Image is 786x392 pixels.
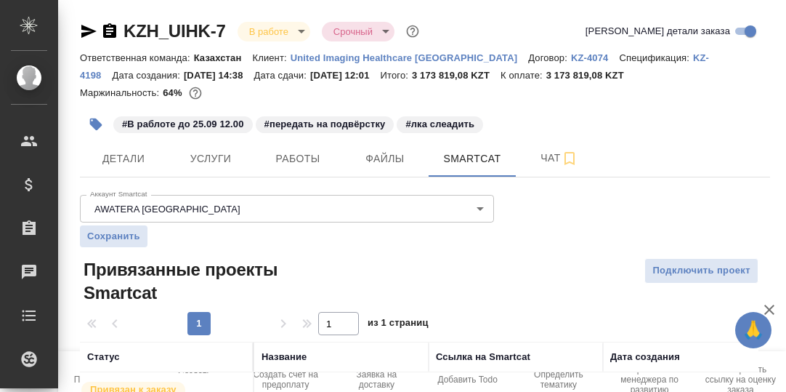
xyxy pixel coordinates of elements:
[436,350,530,364] div: Ссылка на Smartcat
[403,22,422,41] button: Доп статусы указывают на важность/срочность заказа
[501,70,546,81] p: К оплате:
[322,22,394,41] div: В работе
[176,150,246,168] span: Услуги
[381,70,412,81] p: Итого:
[80,108,112,140] button: Добавить тэг
[249,369,323,390] span: Создать счет на предоплату
[87,229,140,244] span: Сохранить
[80,52,194,63] p: Ответственная команда:
[58,351,149,392] button: Папка на Drive
[89,150,158,168] span: Детали
[252,52,290,63] p: Клиент:
[80,225,147,247] button: Сохранить
[184,70,254,81] p: [DATE] 14:38
[405,117,474,132] p: #лка слеадить
[329,25,377,38] button: Срочный
[123,21,226,41] a: KZH_UIHK-7
[412,70,501,81] p: 3 173 819,08 KZT
[610,350,680,364] div: Дата создания
[644,258,758,284] button: Подключить проект
[368,314,429,335] span: из 1 страниц
[619,52,692,63] p: Спецификация:
[350,150,420,168] span: Файлы
[571,51,620,63] a: KZ-4074
[80,87,163,98] p: Маржинальность:
[87,350,120,364] div: Статус
[528,52,571,63] p: Договор:
[263,150,333,168] span: Работы
[112,117,254,129] span: В раблоте до 25.09 12.00
[546,70,635,81] p: 3 173 819,08 KZT
[163,87,185,98] p: 64%
[340,369,413,390] span: Заявка на доставку
[254,70,310,81] p: Дата сдачи:
[310,70,381,81] p: [DATE] 12:01
[571,52,620,63] p: KZ-4074
[80,195,494,223] div: AWATERA [GEOGRAPHIC_DATA]
[186,84,205,103] button: 154072.40 RUB; 0.00 KZT;
[522,369,595,390] span: Определить тематику
[80,258,310,305] span: Привязанные проекты Smartcat
[90,203,245,215] button: AWATERA [GEOGRAPHIC_DATA]
[80,23,97,40] button: Скопировать ссылку для ЯМессенджера
[245,25,293,38] button: В работе
[194,52,253,63] p: Казахстан
[264,117,386,132] p: #передать на подвёрстку
[291,52,528,63] p: United Imaging Healthcare [GEOGRAPHIC_DATA]
[74,375,134,385] span: Папка на Drive
[262,350,307,364] div: Название
[437,375,497,385] span: Добавить Todo
[524,149,594,167] span: Чат
[561,150,578,167] svg: Подписаться
[437,150,507,168] span: Smartcat
[101,23,118,40] button: Скопировать ссылку
[238,22,310,41] div: В работе
[741,315,766,345] span: 🙏
[735,312,771,348] button: 🙏
[291,51,528,63] a: United Imaging Healthcare [GEOGRAPHIC_DATA]
[652,263,750,279] span: Подключить проект
[112,70,183,81] p: Дата создания:
[122,117,244,132] p: #В раблоте до 25.09 12.00
[586,24,730,39] span: [PERSON_NAME] детали заказа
